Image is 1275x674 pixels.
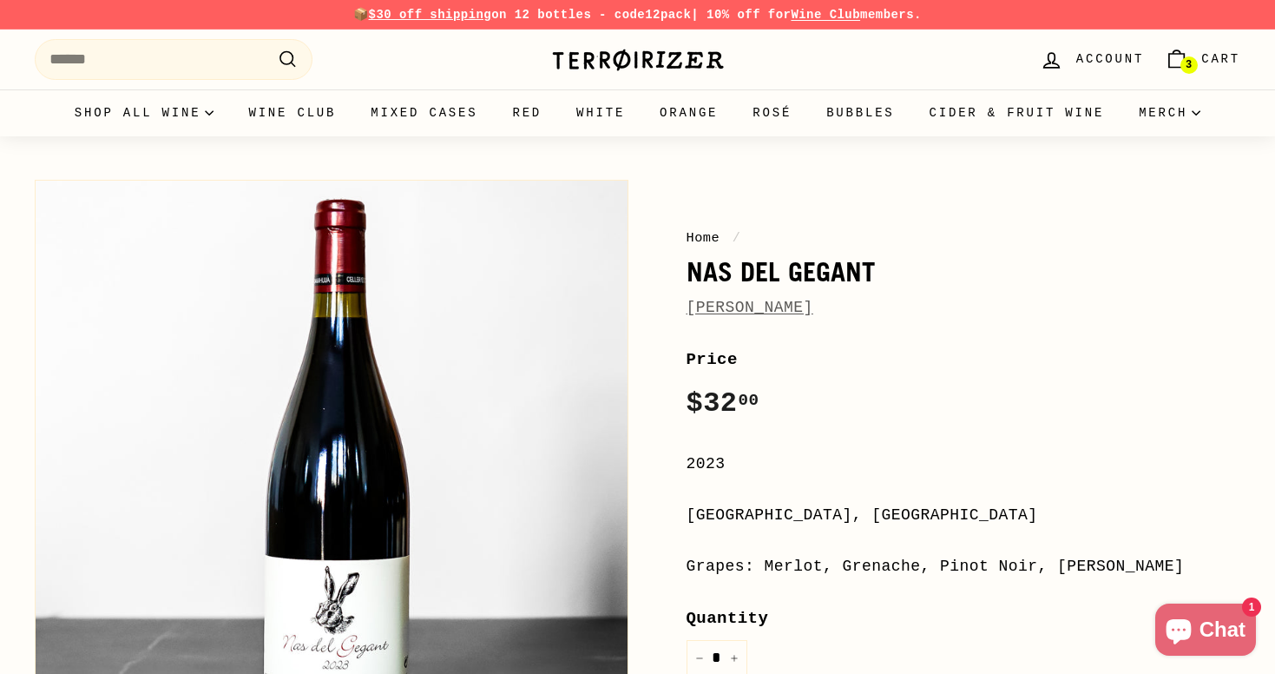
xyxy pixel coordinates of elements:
[495,89,559,136] a: Red
[687,347,1241,373] label: Price
[642,89,735,136] a: Orange
[687,452,1241,477] div: 2023
[645,8,691,22] strong: 12pack
[735,89,809,136] a: Rosé
[1201,50,1240,69] span: Cart
[559,89,642,136] a: White
[57,89,232,136] summary: Shop all wine
[912,89,1122,136] a: Cider & Fruit Wine
[353,89,495,136] a: Mixed Cases
[687,230,720,246] a: Home
[1154,34,1251,85] a: Cart
[687,554,1241,579] div: Grapes: Merlot, Grenache, Pinot Noir, [PERSON_NAME]
[1029,34,1154,85] a: Account
[791,8,860,22] a: Wine Club
[687,605,1241,631] label: Quantity
[687,387,759,420] span: $32
[687,503,1241,528] div: [GEOGRAPHIC_DATA], [GEOGRAPHIC_DATA]
[738,391,759,410] sup: 00
[687,257,1241,287] h1: Nas Del Gegant
[1150,604,1261,660] inbox-online-store-chat: Shopify online store chat
[35,5,1240,24] p: 📦 on 12 bottles - code | 10% off for members.
[728,230,746,246] span: /
[1121,89,1218,136] summary: Merch
[809,89,911,136] a: Bubbles
[687,228,1241,248] nav: breadcrumbs
[687,299,813,316] a: [PERSON_NAME]
[1186,59,1192,71] span: 3
[369,8,492,22] span: $30 off shipping
[231,89,353,136] a: Wine Club
[1076,50,1144,69] span: Account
